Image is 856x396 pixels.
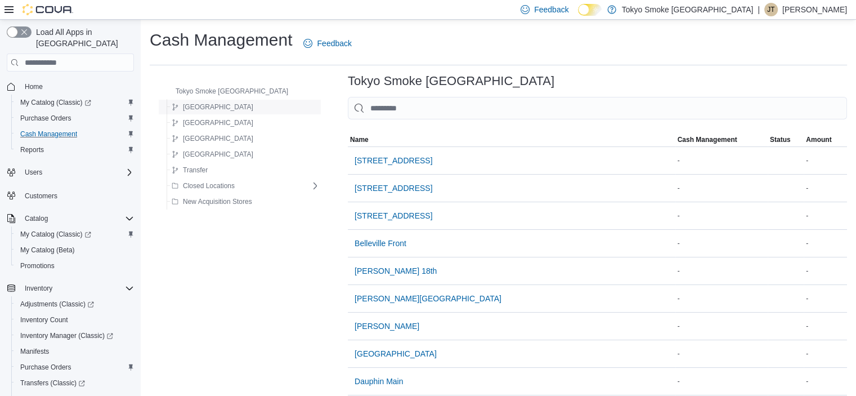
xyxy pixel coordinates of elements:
[804,347,847,361] div: -
[299,32,356,55] a: Feedback
[20,189,62,203] a: Customers
[20,315,68,324] span: Inventory Count
[317,38,351,49] span: Feedback
[770,135,791,144] span: Status
[768,133,804,146] button: Status
[804,237,847,250] div: -
[20,300,94,309] span: Adjustments (Classic)
[675,264,768,278] div: -
[355,265,437,277] span: [PERSON_NAME] 18th
[758,3,760,16] p: |
[20,212,52,225] button: Catalog
[11,375,138,391] a: Transfers (Classic)
[355,238,406,249] span: Belleville Front
[183,181,235,190] span: Closed Locations
[350,149,437,172] button: [STREET_ADDRESS]
[183,197,252,206] span: New Acquisition Stores
[350,287,506,310] button: [PERSON_NAME][GEOGRAPHIC_DATA]
[350,135,369,144] span: Name
[350,315,424,337] button: [PERSON_NAME]
[578,4,602,16] input: Dark Mode
[350,260,441,282] button: [PERSON_NAME] 18th
[764,3,778,16] div: Julie Thorkelson
[16,243,134,257] span: My Catalog (Beta)
[350,177,437,199] button: [STREET_ADDRESS]
[16,313,73,327] a: Inventory Count
[350,232,411,255] button: Belleville Front
[16,143,134,157] span: Reports
[20,246,75,255] span: My Catalog (Beta)
[675,154,768,167] div: -
[350,342,441,365] button: [GEOGRAPHIC_DATA]
[348,133,675,146] button: Name
[804,292,847,305] div: -
[11,296,138,312] a: Adjustments (Classic)
[20,347,49,356] span: Manifests
[675,347,768,361] div: -
[25,214,48,223] span: Catalog
[11,226,138,242] a: My Catalog (Classic)
[350,204,437,227] button: [STREET_ADDRESS]
[16,345,134,358] span: Manifests
[355,183,432,194] span: [STREET_ADDRESS]
[804,375,847,388] div: -
[675,209,768,223] div: -
[11,126,138,142] button: Cash Management
[675,375,768,388] div: -
[183,118,253,127] span: [GEOGRAPHIC_DATA]
[25,284,52,293] span: Inventory
[167,100,258,114] button: [GEOGRAPHIC_DATA]
[348,97,847,119] input: This is a search bar. As you type, the results lower in the page will automatically filter.
[2,211,138,226] button: Catalog
[804,264,847,278] div: -
[11,242,138,258] button: My Catalog (Beta)
[160,84,293,98] button: Tokyo Smoke [GEOGRAPHIC_DATA]
[11,258,138,274] button: Promotions
[16,259,134,273] span: Promotions
[167,195,257,208] button: New Acquisition Stores
[348,74,554,88] h3: Tokyo Smoke [GEOGRAPHIC_DATA]
[675,319,768,333] div: -
[16,313,134,327] span: Inventory Count
[355,321,419,332] span: [PERSON_NAME]
[167,179,239,193] button: Closed Locations
[16,228,134,241] span: My Catalog (Classic)
[11,110,138,126] button: Purchase Orders
[20,188,134,202] span: Customers
[32,26,134,49] span: Load All Apps in [GEOGRAPHIC_DATA]
[11,95,138,110] a: My Catalog (Classic)
[20,80,47,94] a: Home
[16,376,134,390] span: Transfers (Classic)
[167,163,212,177] button: Transfer
[355,376,403,387] span: Dauphin Main
[675,237,768,250] div: -
[16,361,76,374] a: Purchase Orders
[16,297,98,311] a: Adjustments (Classic)
[804,154,847,167] div: -
[20,230,91,239] span: My Catalog (Classic)
[20,212,134,225] span: Catalog
[11,312,138,328] button: Inventory Count
[20,363,71,372] span: Purchase Orders
[20,379,85,388] span: Transfers (Classic)
[2,164,138,180] button: Users
[16,297,134,311] span: Adjustments (Classic)
[2,187,138,203] button: Customers
[176,87,288,96] span: Tokyo Smoke [GEOGRAPHIC_DATA]
[16,112,76,125] a: Purchase Orders
[16,259,59,273] a: Promotions
[20,114,71,123] span: Purchase Orders
[355,210,432,221] span: [STREET_ADDRESS]
[20,145,44,154] span: Reports
[25,168,42,177] span: Users
[20,282,57,295] button: Inventory
[675,181,768,195] div: -
[183,103,253,112] span: [GEOGRAPHIC_DATA]
[20,282,134,295] span: Inventory
[622,3,754,16] p: Tokyo Smoke [GEOGRAPHIC_DATA]
[11,359,138,375] button: Purchase Orders
[675,133,768,146] button: Cash Management
[804,133,847,146] button: Amount
[2,281,138,296] button: Inventory
[16,329,134,342] span: Inventory Manager (Classic)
